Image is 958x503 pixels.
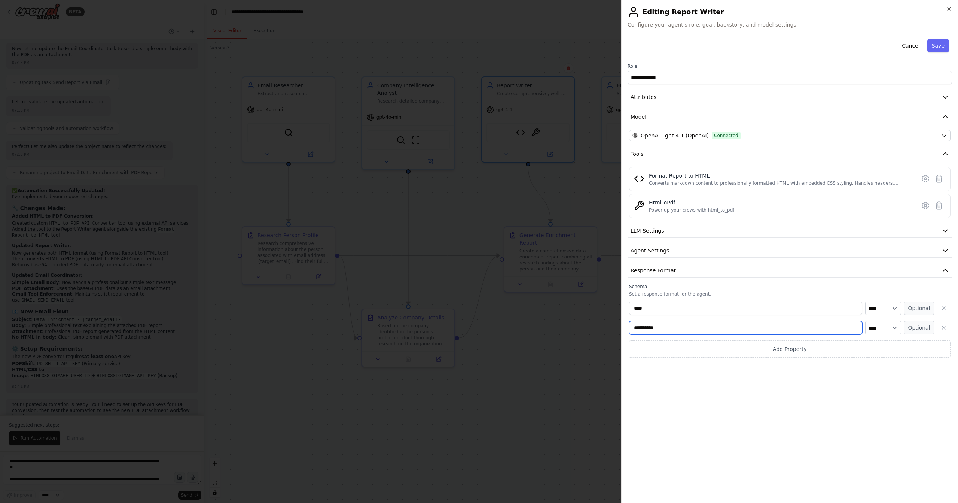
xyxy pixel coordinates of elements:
button: Agent Settings [628,244,952,258]
label: Schema [629,284,951,290]
button: Delete html [937,302,951,315]
span: Agent Settings [631,247,669,254]
button: Response Format [628,264,952,278]
button: Tools [628,147,952,161]
button: Delete tool [932,172,946,185]
span: Tools [631,150,644,158]
button: OpenAI - gpt-4.1 (OpenAI)Connected [629,130,951,141]
button: Attributes [628,90,952,104]
span: Configure your agent's role, goal, backstory, and model settings. [628,21,952,28]
button: Cancel [897,39,924,52]
button: Delete property_1 [937,321,951,334]
button: Delete tool [932,199,946,212]
button: Configure tool [919,199,932,212]
div: HtmlToPdf [649,199,735,206]
span: Model [631,113,646,121]
span: OpenAI - gpt-4.1 (OpenAI) [641,132,709,139]
button: Model [628,110,952,124]
button: Save [927,39,949,52]
span: Attributes [631,93,656,101]
span: Connected [712,132,741,139]
p: Set a response format for the agent. [629,291,951,297]
button: Configure tool [919,172,932,185]
span: Response Format [631,267,676,274]
div: Converts markdown content to professionally formatted HTML with embedded CSS styling. Handles hea... [649,180,911,186]
div: Format Report to HTML [649,172,911,179]
img: Format Report to HTML [634,173,644,184]
label: Role [628,63,952,69]
span: LLM Settings [631,227,664,234]
button: Add Property [629,340,951,358]
button: LLM Settings [628,224,952,238]
div: Power up your crews with html_to_pdf [649,207,735,213]
img: HtmlToPdf [634,200,644,211]
button: Optional [904,302,934,315]
h2: Editing Report Writer [628,6,952,18]
button: Optional [904,321,934,334]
